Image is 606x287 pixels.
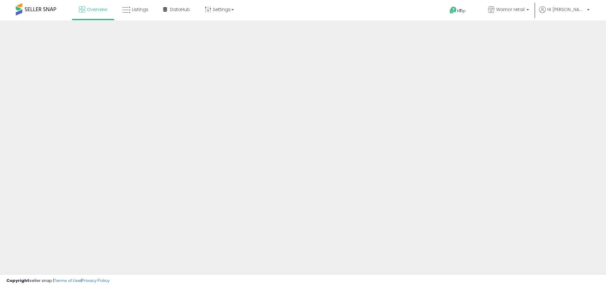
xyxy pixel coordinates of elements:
div: seller snap | | [6,278,110,284]
a: Hi [PERSON_NAME] [539,6,590,20]
a: Terms of Use [54,278,81,284]
strong: Copyright [6,278,29,284]
span: Listings [132,6,148,13]
span: Overview [87,6,107,13]
span: Help [457,8,466,14]
i: Get Help [449,6,457,14]
span: DataHub [170,6,190,13]
a: Help [444,2,478,20]
span: Warrior retail [496,6,525,13]
a: Privacy Policy [82,278,110,284]
span: Hi [PERSON_NAME] [547,6,585,13]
